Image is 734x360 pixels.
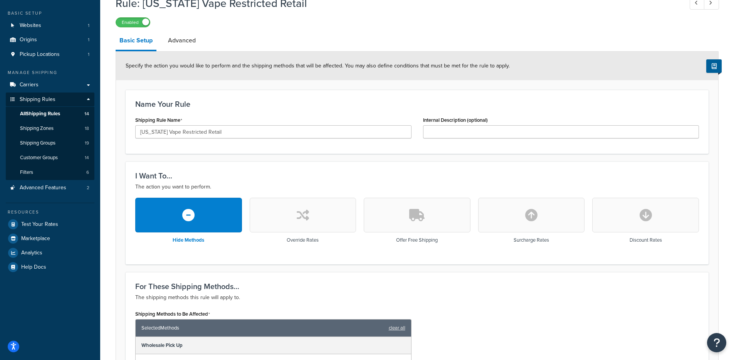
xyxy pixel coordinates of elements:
li: Customer Groups [6,151,94,165]
span: 18 [85,125,89,132]
label: Shipping Methods to Be Affected [135,311,210,317]
span: All Shipping Rules [20,111,60,117]
span: Filters [20,169,33,176]
span: Advanced Features [20,185,66,191]
h3: Surcharge Rates [514,237,549,243]
a: Analytics [6,246,94,260]
a: Carriers [6,78,94,92]
a: Advanced [164,31,200,50]
a: AllShipping Rules14 [6,107,94,121]
button: Show Help Docs [706,59,722,73]
span: 6 [86,169,89,176]
a: Basic Setup [116,31,156,51]
span: 1 [88,51,89,58]
span: Pickup Locations [20,51,60,58]
li: Filters [6,165,94,180]
span: 2 [87,185,89,191]
span: Selected Methods [141,323,385,333]
a: Customer Groups14 [6,151,94,165]
li: Shipping Groups [6,136,94,150]
span: Shipping Zones [20,125,54,132]
span: 19 [85,140,89,146]
span: Customer Groups [20,155,58,161]
li: Advanced Features [6,181,94,195]
h3: Override Rates [287,237,319,243]
li: Pickup Locations [6,47,94,62]
span: 1 [88,22,89,29]
a: Shipping Groups19 [6,136,94,150]
h3: I Want To... [135,172,699,180]
h3: Hide Methods [173,237,204,243]
p: The action you want to perform. [135,182,699,192]
span: Marketplace [21,236,50,242]
div: Manage Shipping [6,69,94,76]
h3: Discount Rates [630,237,662,243]
div: Wholesale Pick Up [136,337,411,354]
span: Shipping Rules [20,96,55,103]
a: Marketplace [6,232,94,246]
label: Enabled [116,18,150,27]
span: 14 [85,155,89,161]
h3: For These Shipping Methods... [135,282,699,291]
label: Internal Description (optional) [423,117,488,123]
span: Test Your Rates [21,221,58,228]
a: Help Docs [6,260,94,274]
span: Specify the action you would like to perform and the shipping methods that will be affected. You ... [126,62,510,70]
li: Shipping Zones [6,121,94,136]
a: Pickup Locations1 [6,47,94,62]
div: Resources [6,209,94,215]
p: The shipping methods this rule will apply to. [135,293,699,302]
a: clear all [389,323,405,333]
a: Origins1 [6,33,94,47]
a: Websites1 [6,19,94,33]
span: 14 [84,111,89,117]
a: Filters6 [6,165,94,180]
a: Shipping Rules [6,93,94,107]
li: Websites [6,19,94,33]
label: Shipping Rule Name [135,117,182,123]
h3: Name Your Rule [135,100,699,108]
li: Shipping Rules [6,93,94,180]
div: Basic Setup [6,10,94,17]
a: Shipping Zones18 [6,121,94,136]
button: Open Resource Center [707,333,726,352]
span: Origins [20,37,37,43]
a: Advanced Features2 [6,181,94,195]
li: Origins [6,33,94,47]
span: 1 [88,37,89,43]
h3: Offer Free Shipping [396,237,438,243]
span: Shipping Groups [20,140,55,146]
span: Help Docs [21,264,46,271]
span: Analytics [21,250,42,256]
span: Websites [20,22,41,29]
span: Carriers [20,82,39,88]
a: Test Your Rates [6,217,94,231]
